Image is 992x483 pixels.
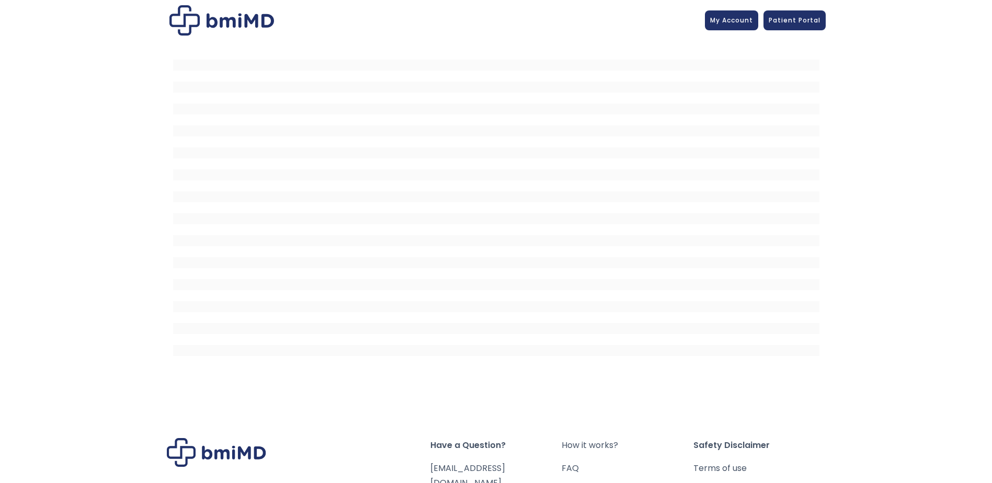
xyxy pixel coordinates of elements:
span: Safety Disclaimer [693,438,825,453]
img: Brand Logo [167,438,266,467]
a: How it works? [562,438,693,453]
span: Have a Question? [430,438,562,453]
iframe: MDI Patient Messaging Portal [173,49,819,362]
img: Patient Messaging Portal [169,5,274,36]
a: My Account [705,10,758,30]
a: Terms of use [693,461,825,476]
span: Patient Portal [769,16,820,25]
a: FAQ [562,461,693,476]
span: My Account [710,16,753,25]
a: Patient Portal [763,10,826,30]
